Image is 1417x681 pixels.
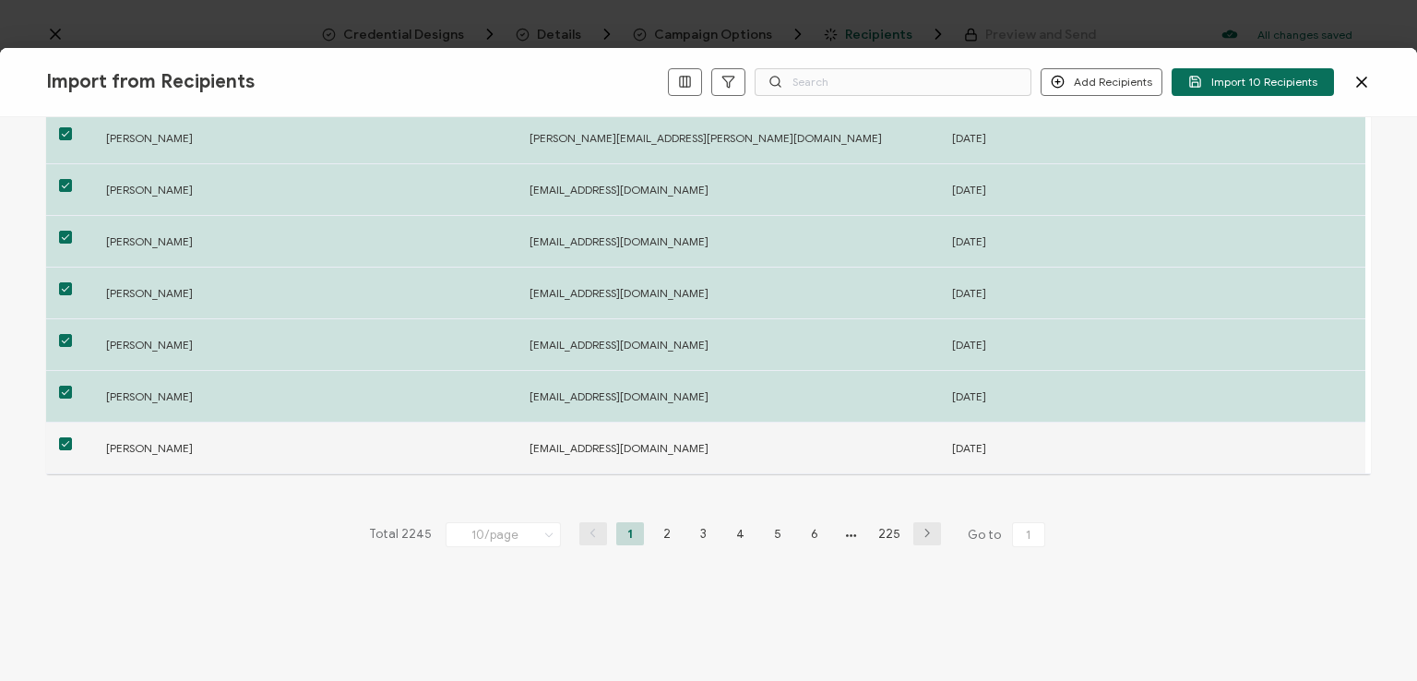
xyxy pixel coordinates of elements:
[530,389,708,403] span: [EMAIL_ADDRESS][DOMAIN_NAME]
[1041,68,1162,96] button: Add Recipients
[530,183,708,197] span: [EMAIL_ADDRESS][DOMAIN_NAME]
[1172,68,1334,96] button: Import 10 Recipients
[106,234,193,248] span: [PERSON_NAME]
[106,286,193,300] span: [PERSON_NAME]
[106,183,193,197] span: [PERSON_NAME]
[968,522,1049,548] span: Go to
[653,522,681,545] li: 2
[106,338,193,352] span: [PERSON_NAME]
[530,441,708,455] span: [EMAIL_ADDRESS][DOMAIN_NAME]
[755,68,1031,96] input: Search
[952,338,986,352] span: [DATE]
[952,286,986,300] span: [DATE]
[106,441,193,455] span: [PERSON_NAME]
[530,234,708,248] span: [EMAIL_ADDRESS][DOMAIN_NAME]
[690,522,718,545] li: 3
[875,522,904,545] li: 225
[764,522,792,545] li: 5
[106,389,193,403] span: [PERSON_NAME]
[530,338,708,352] span: [EMAIL_ADDRESS][DOMAIN_NAME]
[952,441,986,455] span: [DATE]
[1325,592,1417,681] iframe: Chat Widget
[530,131,882,145] span: [PERSON_NAME][EMAIL_ADDRESS][PERSON_NAME][DOMAIN_NAME]
[369,522,432,548] span: Total 2245
[1188,75,1317,89] span: Import 10 Recipients
[46,70,255,93] span: Import from Recipients
[446,522,561,547] input: Select
[952,131,986,145] span: [DATE]
[530,286,708,300] span: [EMAIL_ADDRESS][DOMAIN_NAME]
[952,234,986,248] span: [DATE]
[106,131,193,145] span: [PERSON_NAME]
[952,183,986,197] span: [DATE]
[616,522,644,545] li: 1
[727,522,755,545] li: 4
[952,389,986,403] span: [DATE]
[801,522,828,545] li: 6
